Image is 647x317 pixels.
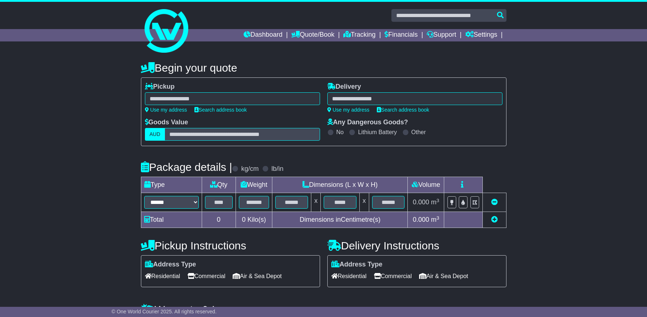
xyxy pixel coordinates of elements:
label: Lithium Battery [358,129,397,136]
td: Type [141,177,202,193]
a: Tracking [343,29,375,41]
span: Commercial [188,270,225,282]
a: Use my address [145,107,187,113]
td: Weight [236,177,272,193]
label: Delivery [327,83,361,91]
a: Dashboard [244,29,283,41]
a: Financials [384,29,418,41]
h4: Begin your quote [141,62,506,74]
td: Dimensions (L x W x H) [272,177,408,193]
td: Kilo(s) [236,212,272,228]
label: Address Type [331,261,383,269]
span: 0.000 [413,198,429,206]
label: kg/cm [241,165,259,173]
span: Air & Sea Depot [419,270,468,282]
td: Volume [408,177,444,193]
label: Pickup [145,83,175,91]
label: Any Dangerous Goods? [327,119,408,127]
span: Residential [331,270,367,282]
h4: Delivery Instructions [327,240,506,252]
span: m [431,216,439,223]
td: Dimensions in Centimetre(s) [272,212,408,228]
sup: 3 [437,198,439,203]
td: Qty [202,177,236,193]
span: © One World Courier 2025. All rights reserved. [111,309,217,314]
a: Remove this item [491,198,498,206]
label: Goods Value [145,119,188,127]
a: Add new item [491,216,498,223]
h4: Pickup Instructions [141,240,320,252]
h4: Warranty & Insurance [141,304,506,316]
td: x [311,193,321,212]
label: No [336,129,344,136]
span: Air & Sea Depot [233,270,282,282]
span: Residential [145,270,180,282]
a: Support [427,29,456,41]
a: Search address book [377,107,429,113]
label: Other [411,129,426,136]
a: Search address book [194,107,247,113]
td: x [359,193,369,212]
label: AUD [145,128,165,141]
h4: Package details | [141,161,232,173]
span: 0 [242,216,245,223]
span: 0.000 [413,216,429,223]
label: Address Type [145,261,196,269]
span: m [431,198,439,206]
sup: 3 [437,215,439,221]
td: Total [141,212,202,228]
span: Commercial [374,270,412,282]
label: lb/in [271,165,283,173]
a: Quote/Book [291,29,334,41]
td: 0 [202,212,236,228]
a: Use my address [327,107,370,113]
a: Settings [465,29,497,41]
